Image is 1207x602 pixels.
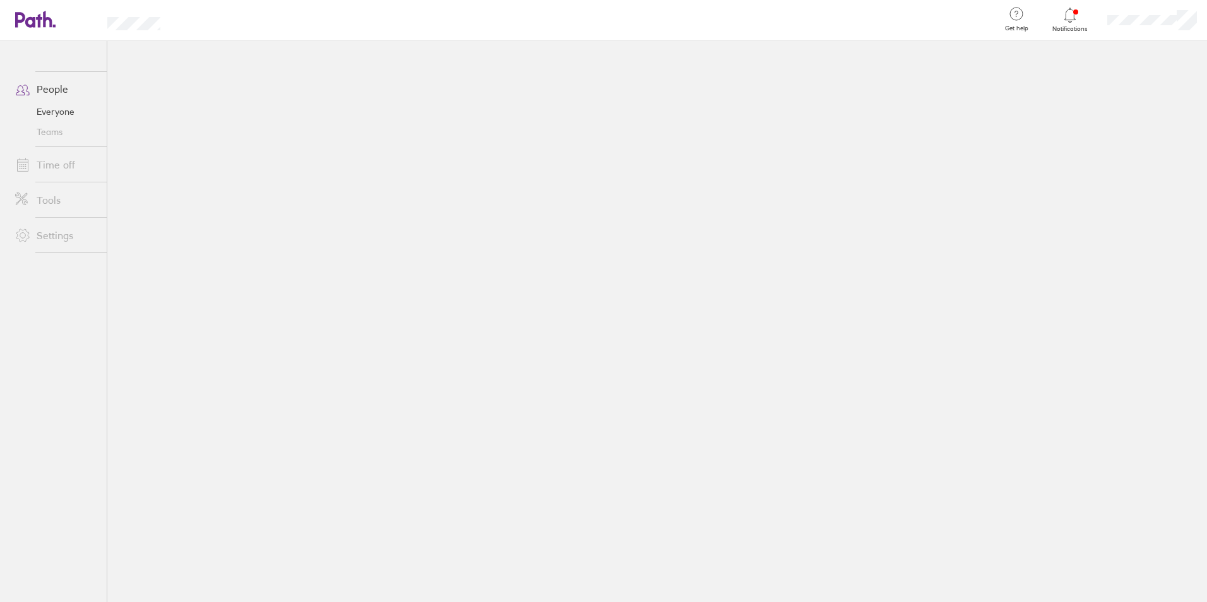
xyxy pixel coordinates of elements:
[996,25,1037,32] span: Get help
[5,102,107,122] a: Everyone
[1050,25,1091,33] span: Notifications
[5,152,107,177] a: Time off
[5,223,107,248] a: Settings
[5,187,107,213] a: Tools
[5,76,107,102] a: People
[1050,6,1091,33] a: Notifications
[5,122,107,142] a: Teams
